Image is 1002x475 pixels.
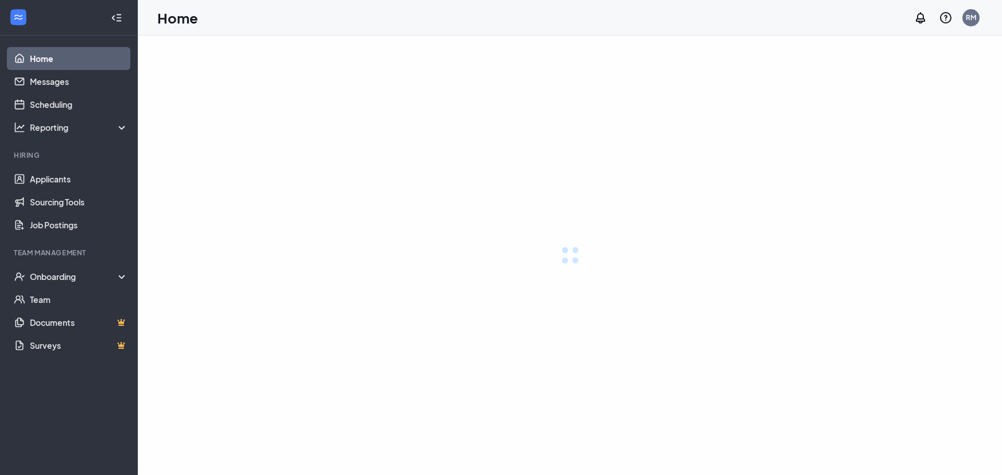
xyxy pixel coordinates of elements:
[14,271,25,282] svg: UserCheck
[30,288,128,311] a: Team
[939,11,953,25] svg: QuestionInfo
[30,213,128,236] a: Job Postings
[14,122,25,133] svg: Analysis
[30,311,128,334] a: DocumentsCrown
[914,11,927,25] svg: Notifications
[14,248,126,258] div: Team Management
[30,70,128,93] a: Messages
[30,93,128,116] a: Scheduling
[30,122,129,133] div: Reporting
[30,47,128,70] a: Home
[30,190,128,213] a: Sourcing Tools
[111,12,122,24] svg: Collapse
[157,8,198,28] h1: Home
[13,11,24,23] svg: WorkstreamLogo
[30,168,128,190] a: Applicants
[14,150,126,160] div: Hiring
[30,271,129,282] div: Onboarding
[966,13,976,22] div: RM
[30,334,128,357] a: SurveysCrown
